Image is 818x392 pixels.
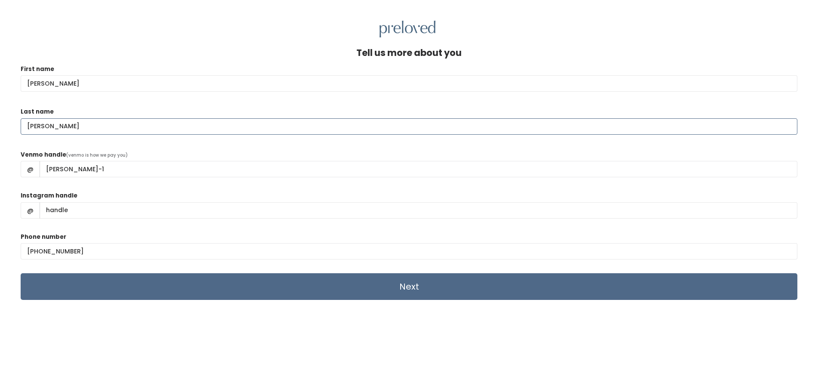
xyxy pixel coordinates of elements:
label: Last name [21,108,54,116]
h4: Tell us more about you [356,48,462,58]
input: handle [40,161,797,177]
span: @ [21,161,40,177]
label: Instagram handle [21,191,77,200]
input: handle [40,202,797,219]
label: First name [21,65,54,74]
input: Next [21,273,797,300]
img: preloved logo [380,21,435,37]
span: (venmo is how we pay you) [66,152,128,158]
input: (___) ___-____ [21,243,797,259]
label: Venmo handle [21,151,66,159]
span: @ [21,202,40,219]
label: Phone number [21,233,66,241]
